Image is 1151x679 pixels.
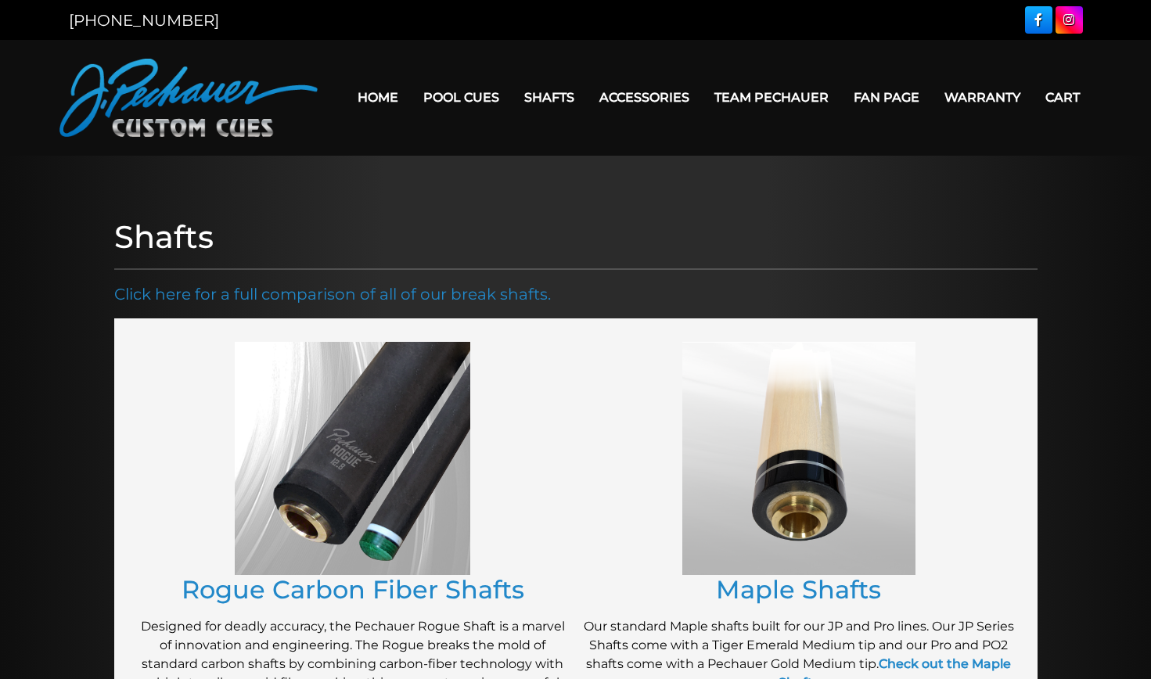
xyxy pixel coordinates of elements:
[59,59,318,137] img: Pechauer Custom Cues
[587,77,702,117] a: Accessories
[1033,77,1092,117] a: Cart
[841,77,932,117] a: Fan Page
[716,574,881,605] a: Maple Shafts
[345,77,411,117] a: Home
[932,77,1033,117] a: Warranty
[512,77,587,117] a: Shafts
[114,218,1038,256] h1: Shafts
[182,574,524,605] a: Rogue Carbon Fiber Shafts
[702,77,841,117] a: Team Pechauer
[411,77,512,117] a: Pool Cues
[114,285,551,304] a: Click here for a full comparison of all of our break shafts.
[69,11,219,30] a: [PHONE_NUMBER]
